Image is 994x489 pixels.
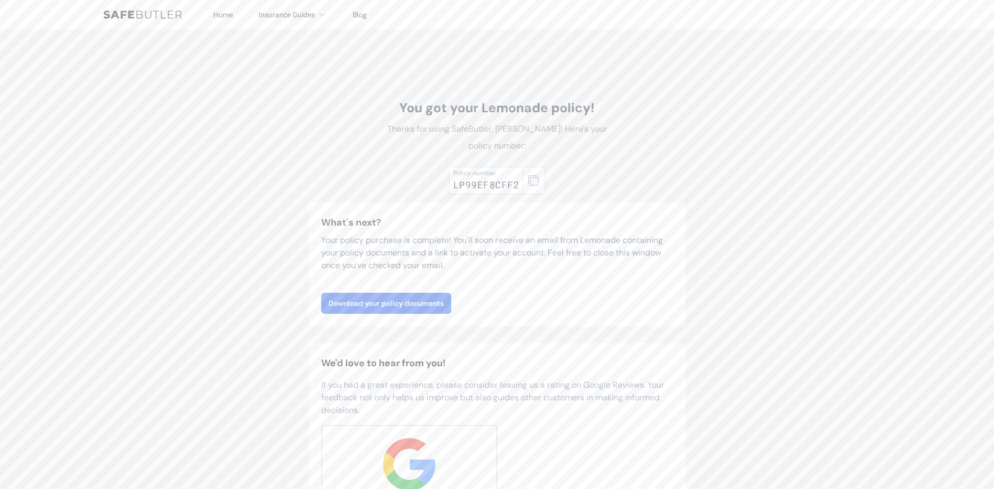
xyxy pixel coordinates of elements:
h3: What's next? [321,215,673,230]
p: Your policy purchase is complete! You'll soon receive an email from Lemonade containing your poli... [321,234,673,272]
h2: We'd love to hear from you! [321,356,673,370]
h1: You got your Lemonade policy! [380,100,615,116]
div: LP99EF8CFF2 [453,177,519,192]
a: Blog [353,10,367,19]
button: Insurance Guides [258,8,327,21]
a: Download your policy documents [321,293,451,314]
p: Thanks for using SafeButler, [PERSON_NAME]! Here's your policy number: [380,121,615,154]
a: Home [213,10,233,19]
div: Policy number [453,169,519,177]
p: If you had a great experience, please consider leaving us a rating on Google Reviews. Your feedba... [321,379,673,417]
img: SafeButler Text Logo [103,10,182,19]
